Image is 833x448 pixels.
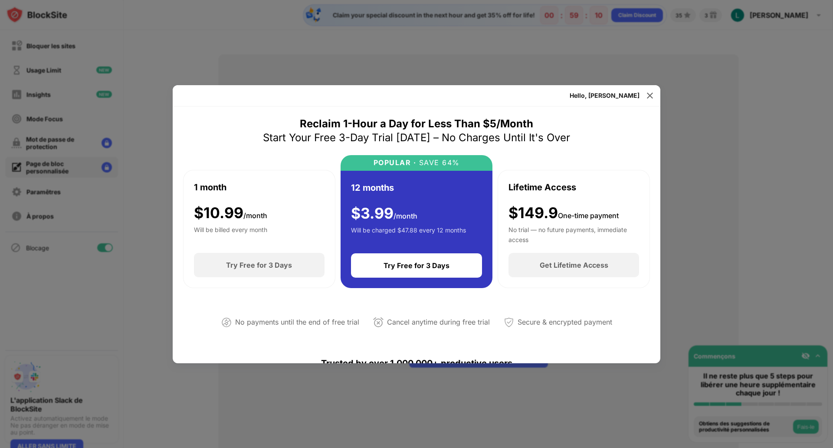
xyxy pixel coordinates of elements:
div: Will be charged $47.88 every 12 months [351,226,466,243]
div: 12 months [351,181,394,194]
div: Start Your Free 3-Day Trial [DATE] – No Charges Until It's Over [263,131,570,145]
img: cancel-anytime [373,317,384,328]
img: not-paying [221,317,232,328]
span: /month [394,212,417,220]
div: Try Free for 3 Days [226,261,292,269]
div: 1 month [194,181,226,194]
div: No trial — no future payments, immediate access [508,225,639,242]
span: /month [243,211,267,220]
img: secured-payment [504,317,514,328]
div: POPULAR · [374,159,416,167]
span: One-time payment [558,211,619,220]
div: No payments until the end of free trial [235,316,359,329]
div: Reclaim 1-Hour a Day for Less Than $5/Month [300,117,533,131]
div: Lifetime Access [508,181,576,194]
div: Secure & encrypted payment [518,316,612,329]
div: Get Lifetime Access [540,261,608,269]
div: Try Free for 3 Days [384,261,449,270]
div: $ 10.99 [194,204,267,222]
div: SAVE 64% [416,159,460,167]
div: Trusted by over 1,000,000+ productive users [183,342,650,384]
div: $ 3.99 [351,205,417,222]
div: $149.9 [508,204,619,222]
div: Cancel anytime during free trial [387,316,490,329]
div: Hello, [PERSON_NAME] [570,92,640,99]
div: Will be billed every month [194,225,267,242]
